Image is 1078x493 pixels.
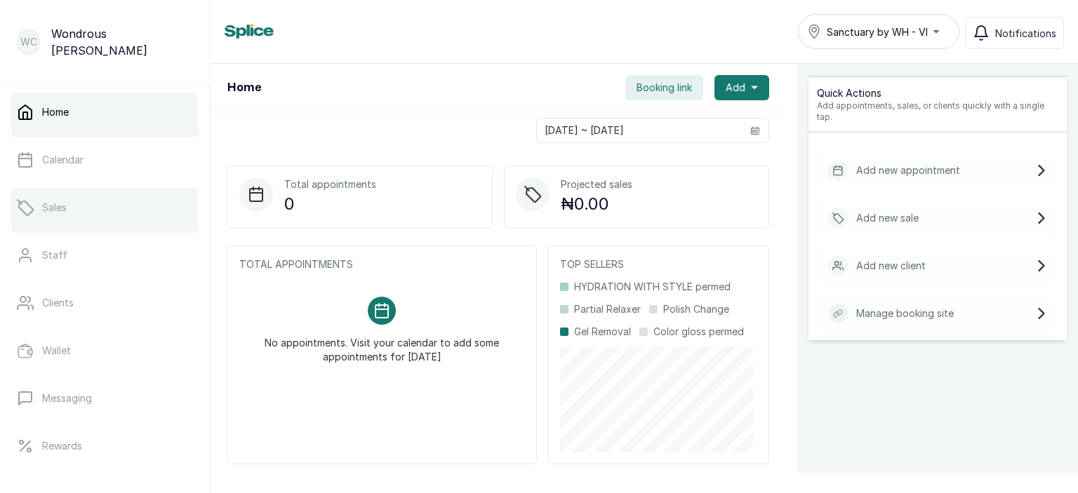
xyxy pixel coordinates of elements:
[284,177,376,191] p: Total appointments
[11,426,199,466] a: Rewards
[560,257,757,271] p: TOP SELLERS
[625,75,703,100] button: Booking link
[256,325,508,364] p: No appointments. Visit your calendar to add some appointments for [DATE]
[750,126,760,135] svg: calendar
[537,119,742,142] input: Select date
[856,259,926,273] p: Add new client
[51,25,193,59] p: Wondrous [PERSON_NAME]
[726,81,745,95] span: Add
[561,177,632,191] p: Projected sales
[663,302,729,316] p: Polish Change
[574,325,631,339] p: Gel Removal
[227,79,261,96] h1: Home
[574,280,731,294] p: HYDRATION WITH STYLE permed
[856,306,954,320] p: Manage booking site
[284,191,376,217] p: 0
[817,100,1058,123] p: Add appointments, sales, or clients quickly with a single tap.
[827,25,928,39] span: Sanctuary by WH - VI
[42,105,69,119] p: Home
[42,296,74,310] p: Clients
[11,379,199,418] a: Messaging
[11,283,199,323] a: Clients
[11,93,199,132] a: Home
[42,248,67,262] p: Staff
[42,201,67,215] p: Sales
[11,188,199,227] a: Sales
[42,439,82,453] p: Rewards
[574,302,641,316] p: Partial Relaxer
[856,211,919,225] p: Add new sale
[42,391,92,405] p: Messaging
[856,163,960,177] p: Add new appointment
[42,344,71,358] p: Wallet
[798,14,959,49] button: Sanctuary by WH - VI
[653,325,744,339] p: Color gloss permed
[11,236,199,275] a: Staff
[714,75,769,100] button: Add
[965,17,1064,49] button: Notifications
[637,81,692,95] span: Booking link
[11,331,199,370] a: Wallet
[995,26,1056,41] span: Notifications
[42,153,84,167] p: Calendar
[561,191,632,217] p: ₦0.00
[20,35,37,49] p: WC
[11,140,199,180] a: Calendar
[239,257,525,271] p: TOTAL APPOINTMENTS
[817,86,1058,100] p: Quick Actions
